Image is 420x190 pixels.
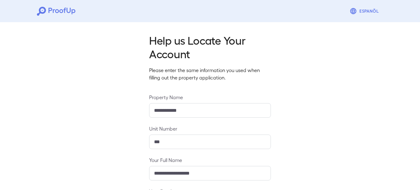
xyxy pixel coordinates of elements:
[149,156,271,164] label: Your Full Name
[149,67,271,81] p: Please enter the same information you used when filling out the property application.
[149,94,271,101] label: Property Name
[347,5,383,17] button: Espanõl
[149,33,271,60] h2: Help us Locate Your Account
[149,125,271,132] label: Unit Number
